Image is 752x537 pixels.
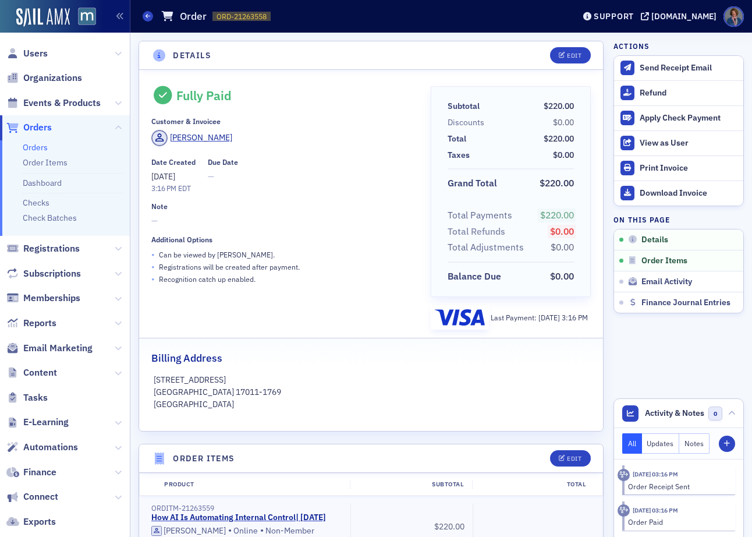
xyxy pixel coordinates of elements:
[708,407,723,421] span: 0
[448,241,524,255] div: Total Adjustments
[23,416,69,429] span: E-Learning
[628,517,728,527] div: Order Paid
[641,298,730,308] span: Finance Journal Entries
[6,267,81,280] a: Subscriptions
[614,181,743,206] a: Download Invoice
[550,225,574,237] span: $0.00
[544,101,574,111] span: $220.00
[544,133,574,144] span: $220.00
[350,480,472,489] div: Subtotal
[159,262,300,272] p: Registrations will be created after payment.
[540,209,574,221] span: $220.00
[448,176,497,190] div: Grand Total
[151,261,155,273] span: •
[6,292,80,305] a: Memberships
[151,273,155,285] span: •
[613,41,650,51] h4: Actions
[435,309,485,326] img: visa
[679,433,710,454] button: Notes
[640,88,737,98] div: Refund
[151,183,176,193] time: 3:16 PM
[628,481,728,492] div: Order Receipt Sent
[640,113,737,123] div: Apply Check Payment
[448,270,501,284] div: Balance Due
[154,386,589,398] p: [GEOGRAPHIC_DATA] 17011-1769
[23,292,80,305] span: Memberships
[23,391,48,404] span: Tasks
[618,469,630,481] div: Activity
[151,117,221,126] div: Customer & Invoicee
[434,521,464,532] span: $220.00
[613,214,744,225] h4: On this page
[6,490,58,503] a: Connect
[173,50,211,62] h4: Details
[6,121,52,134] a: Orders
[23,242,80,255] span: Registrations
[538,313,562,322] span: [DATE]
[151,525,342,536] div: Online Non-Member
[448,116,488,129] span: Discounts
[228,525,232,536] span: •
[180,9,207,23] h1: Order
[70,8,96,27] a: View Homepage
[594,11,634,22] div: Support
[448,209,512,222] div: Total Payments
[23,72,82,84] span: Organizations
[23,178,62,188] a: Dashboard
[6,97,101,109] a: Events & Products
[159,274,256,284] p: Recognition catch up enabled.
[6,515,56,528] a: Exports
[208,158,238,167] div: Due Date
[164,526,226,536] div: [PERSON_NAME]
[151,235,212,244] div: Additional Options
[23,157,68,168] a: Order Items
[23,466,56,479] span: Finance
[448,133,466,145] div: Total
[6,72,82,84] a: Organizations
[176,183,191,193] span: EDT
[633,470,678,478] time: 8/8/2025 03:16 PM
[567,455,581,462] div: Edit
[173,453,235,465] h4: Order Items
[208,171,238,183] span: —
[6,242,80,255] a: Registrations
[23,441,78,454] span: Automations
[151,513,326,523] a: How AI Is Automating Internal Control| [DATE]
[6,391,48,404] a: Tasks
[78,8,96,26] img: SailAMX
[154,398,589,411] p: [GEOGRAPHIC_DATA]
[448,149,474,161] span: Taxes
[6,466,56,479] a: Finance
[448,100,484,112] span: Subtotal
[550,450,590,467] button: Edit
[553,150,574,160] span: $0.00
[151,171,175,182] span: [DATE]
[151,158,196,167] div: Date Created
[151,130,232,146] a: [PERSON_NAME]
[550,47,590,63] button: Edit
[448,241,528,255] span: Total Adjustments
[6,441,78,454] a: Automations
[641,12,721,20] button: [DOMAIN_NAME]
[448,100,480,112] div: Subtotal
[540,177,574,189] span: $220.00
[151,504,342,513] div: ORDITM-21263559
[641,277,692,287] span: Email Activity
[23,142,48,153] a: Orders
[448,176,501,190] span: Grand Total
[614,80,743,105] button: Refund
[16,8,70,27] a: SailAMX
[217,12,267,22] span: ORD-21263558
[622,433,642,454] button: All
[640,188,737,199] div: Download Invoice
[562,313,588,322] span: 3:16 PM
[151,215,414,227] span: —
[641,235,668,245] span: Details
[641,256,687,266] span: Order Items
[23,515,56,528] span: Exports
[23,366,57,379] span: Content
[151,351,222,366] h2: Billing Address
[6,416,69,429] a: E-Learning
[640,138,737,149] div: View as User
[156,480,350,489] div: Product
